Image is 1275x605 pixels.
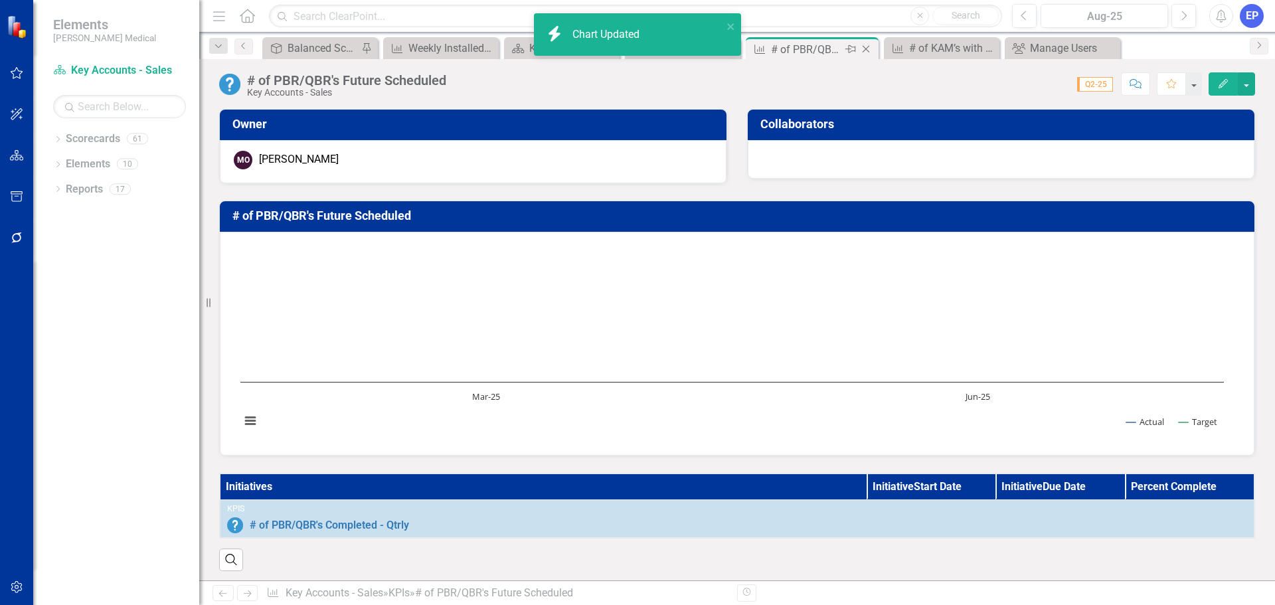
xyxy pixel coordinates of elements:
[232,118,719,131] h3: Owner
[234,242,1240,442] div: Chart. Highcharts interactive chart.
[227,504,1247,513] div: KPIs
[53,33,156,43] small: [PERSON_NAME] Medical
[964,390,990,402] text: Jun-25
[760,118,1246,131] h3: Collaborators
[266,40,358,56] a: Balanced Scorecard (Daily Huddle)
[110,183,131,195] div: 17
[266,586,727,601] div: » »
[66,182,103,197] a: Reports
[909,40,996,56] div: # of KAM’s with Proposed Value over $1,650
[1077,77,1113,92] span: Q2-25
[887,40,996,56] a: # of KAM’s with Proposed Value over $1,650
[1030,40,1117,56] div: Manage Users
[726,19,736,34] button: close
[952,10,980,21] span: Search
[117,159,138,170] div: 10
[127,133,148,145] div: 61
[472,390,500,402] text: Mar-25
[53,95,186,118] input: Search Below...
[259,152,339,167] div: [PERSON_NAME]
[220,500,1254,538] td: Double-Click to Edit Right Click for Context Menu
[1126,416,1164,428] button: Show Actual
[7,15,30,39] img: ClearPoint Strategy
[53,17,156,33] span: Elements
[572,27,643,43] div: Chart Updated
[1240,4,1264,28] button: EP
[286,586,383,599] a: Key Accounts - Sales
[269,5,1002,28] input: Search ClearPoint...
[234,242,1231,442] svg: Interactive chart
[227,517,243,533] img: No Information
[1008,40,1117,56] a: Manage Users
[247,73,446,88] div: # of PBR/QBR's Future Scheduled
[232,209,1246,222] h3: # of PBR/QBR's Future Scheduled
[66,131,120,147] a: Scorecards
[386,40,495,56] a: Weekly Installed New Account Sales (YTD)
[288,40,358,56] div: Balanced Scorecard (Daily Huddle)
[1179,416,1218,428] button: Show Target
[247,88,446,98] div: Key Accounts - Sales
[932,7,999,25] button: Search
[408,40,495,56] div: Weekly Installed New Account Sales (YTD)
[219,74,240,95] img: No Information
[53,63,186,78] a: Key Accounts - Sales
[771,41,842,58] div: # of PBR/QBR's Future Scheduled
[250,519,1247,531] a: # of PBR/QBR's Completed - Qtrly
[529,40,616,56] div: Key Accounts - Sales - Overview Dashboard
[1041,4,1168,28] button: Aug-25
[415,586,573,599] div: # of PBR/QBR's Future Scheduled
[234,151,252,169] div: MO
[1045,9,1163,25] div: Aug-25
[66,157,110,172] a: Elements
[241,412,260,430] button: View chart menu, Chart
[388,586,410,599] a: KPIs
[507,40,616,56] a: Key Accounts - Sales - Overview Dashboard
